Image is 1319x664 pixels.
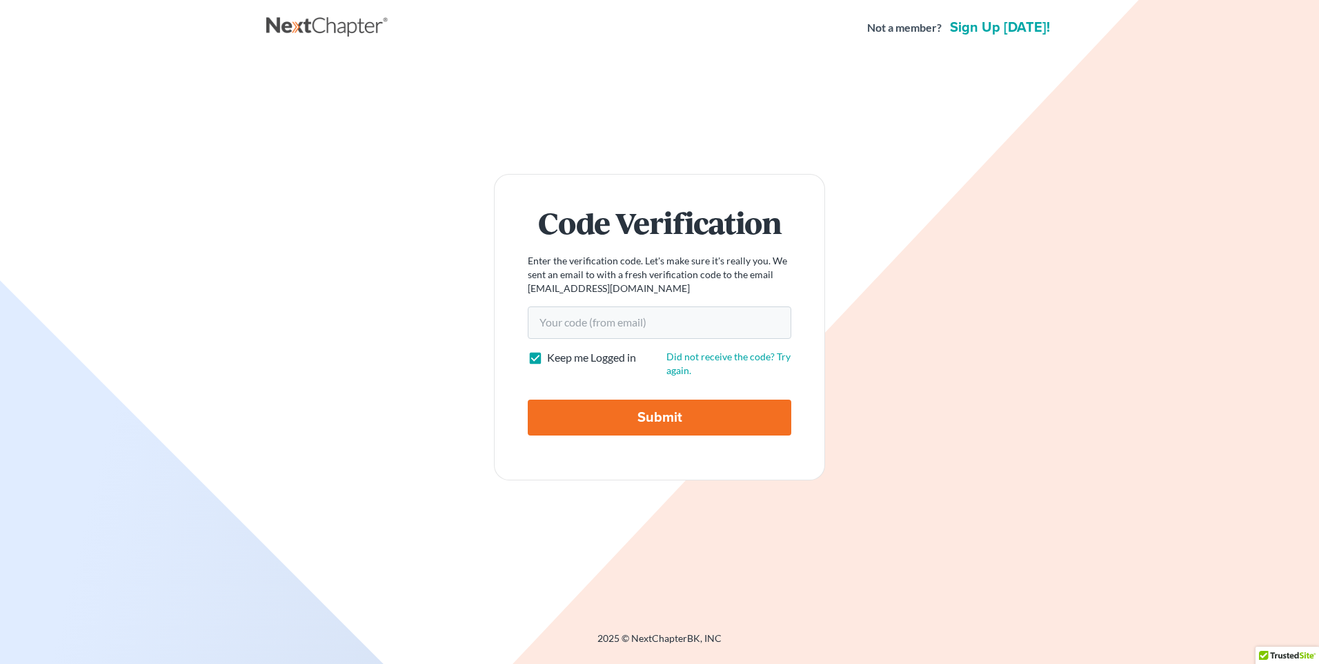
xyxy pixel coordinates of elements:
[666,351,791,376] a: Did not receive the code? Try again.
[528,400,791,436] input: Submit
[867,20,942,36] strong: Not a member?
[266,632,1053,656] div: 2025 © NextChapterBK, INC
[547,350,636,366] label: Keep me Logged in
[528,208,791,237] h1: Code Verification
[947,21,1053,35] a: Sign up [DATE]!
[528,306,791,338] input: Your code (from email)
[528,254,791,295] p: Enter the verification code. Let's make sure it's really you. We sent an email to with a fresh ve...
